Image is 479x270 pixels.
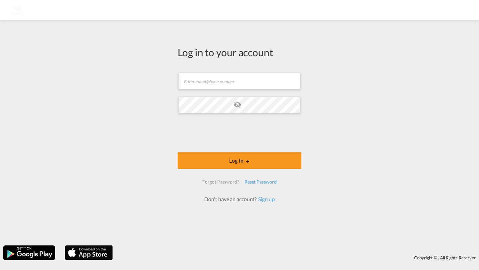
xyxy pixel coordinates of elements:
[256,196,274,202] a: Sign up
[178,45,301,59] div: Log in to your account
[234,101,241,109] md-icon: icon-eye-off
[116,252,479,263] div: Copyright © . All Rights Reserved
[189,120,290,146] iframe: reCAPTCHA
[64,245,113,261] img: apple.png
[10,3,25,18] img: 3d225a30cc1e11efa36889090031b57f.png
[178,152,301,169] button: LOGIN
[197,196,282,203] div: Don't have an account?
[3,245,56,261] img: google.png
[242,176,279,188] div: Reset Password
[178,72,300,89] input: Enter email/phone number
[200,176,241,188] div: Forgot Password?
